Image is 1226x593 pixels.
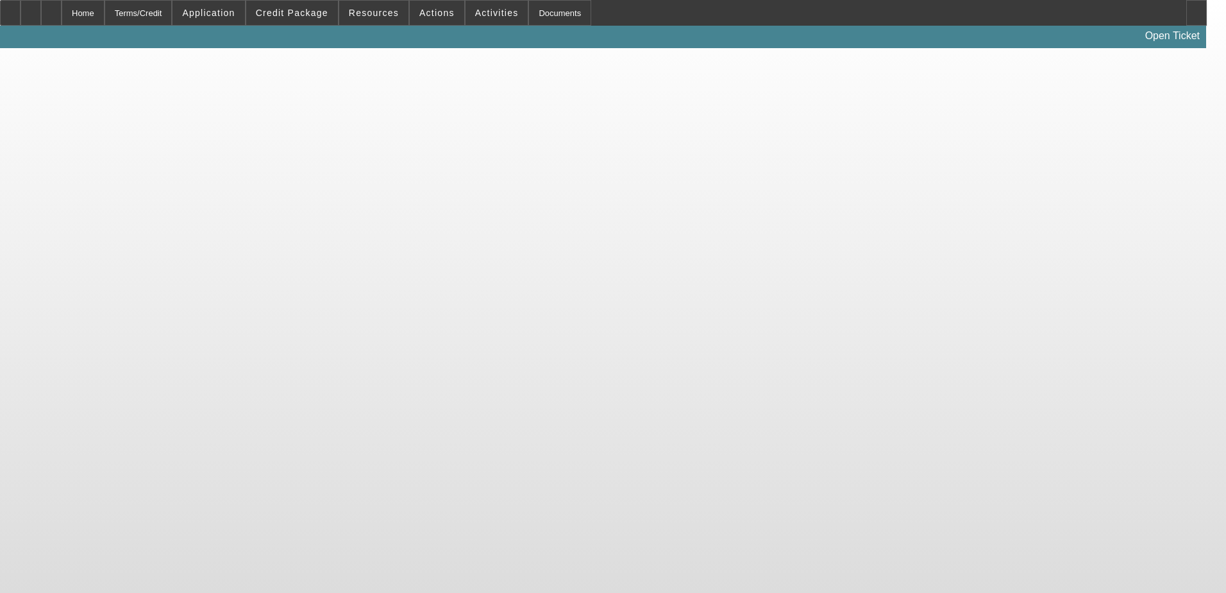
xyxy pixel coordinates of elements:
button: Application [172,1,244,25]
button: Credit Package [246,1,338,25]
button: Resources [339,1,408,25]
a: Open Ticket [1140,25,1205,47]
span: Activities [475,8,519,18]
span: Application [182,8,235,18]
span: Credit Package [256,8,328,18]
span: Actions [419,8,455,18]
span: Resources [349,8,399,18]
button: Actions [410,1,464,25]
button: Activities [466,1,528,25]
